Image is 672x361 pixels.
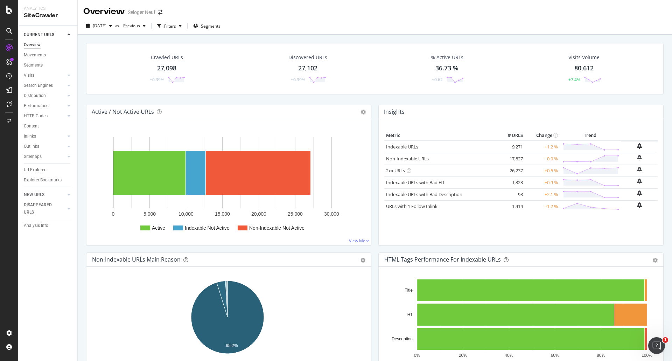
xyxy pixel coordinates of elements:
a: Content [24,123,72,130]
i: Options [361,110,366,114]
a: Segments [24,62,72,69]
td: +1.2 % [525,141,560,153]
div: +0.39% [291,77,305,83]
div: Analysis Info [24,222,48,229]
td: 1,414 [497,200,525,212]
td: 98 [497,188,525,200]
td: 9,271 [497,141,525,153]
td: 26,237 [497,165,525,176]
a: Non-Indexable URLs [386,155,429,162]
div: arrow-right-arrow-left [158,10,162,15]
text: Active [152,225,165,231]
text: 0 [112,211,115,217]
text: Indexable Not Active [185,225,230,231]
div: Overview [83,6,125,18]
span: 2025 Sep. 14th [93,23,106,29]
div: bell-plus [637,167,642,172]
text: 60% [551,353,559,358]
span: 1 [663,337,668,343]
text: 15,000 [215,211,230,217]
iframe: Intercom live chat [648,337,665,354]
div: bell-plus [637,190,642,196]
text: 20% [459,353,467,358]
div: Discovered URLs [288,54,327,61]
div: HTML Tags Performance for Indexable URLs [384,256,501,263]
a: Explorer Bookmarks [24,176,72,184]
a: Indexable URLs with Bad H1 [386,179,444,186]
a: Indexable URLs with Bad Description [386,191,462,197]
div: Visits Volume [568,54,600,61]
button: Filters [154,20,184,32]
div: Explorer Bookmarks [24,176,62,184]
td: +0.9 % [525,176,560,188]
div: 27,102 [298,64,317,73]
td: +0.5 % [525,165,560,176]
div: gear [653,258,658,263]
div: Inlinks [24,133,36,140]
div: HTTP Codes [24,112,48,120]
a: View More [349,238,370,244]
text: 40% [505,353,513,358]
div: Overview [24,41,41,49]
div: Outlinks [24,143,39,150]
td: 17,827 [497,153,525,165]
div: 80,612 [574,64,594,73]
div: Visits [24,72,34,79]
div: +0.39% [150,77,164,83]
a: NEW URLS [24,191,65,199]
text: Title [405,288,413,293]
a: Inlinks [24,133,65,140]
text: Non-Indexable Not Active [249,225,304,231]
a: HTTP Codes [24,112,65,120]
div: NEW URLS [24,191,44,199]
div: Analytics [24,6,72,12]
a: Outlinks [24,143,65,150]
div: +0.62 [432,77,443,83]
text: 95.2% [226,343,238,348]
div: bell-plus [637,143,642,149]
div: bell-plus [637,155,642,160]
div: Filters [164,23,176,29]
a: Analysis Info [24,222,72,229]
text: 100% [642,353,652,358]
div: bell-plus [637,202,642,208]
td: -0.0 % [525,153,560,165]
text: 20,000 [251,211,266,217]
div: 27,098 [157,64,176,73]
text: Description [392,336,413,341]
div: Url Explorer [24,166,45,174]
svg: A chart. [384,278,655,359]
svg: A chart. [92,130,365,239]
div: Search Engines [24,82,53,89]
div: gear [360,258,365,263]
a: CURRENT URLS [24,31,65,39]
th: Trend [560,130,621,141]
a: Url Explorer [24,166,72,174]
a: 2xx URLs [386,167,405,174]
td: +2.1 % [525,188,560,200]
h4: Insights [384,107,405,117]
div: 36.73 % [435,64,458,73]
svg: A chart. [92,278,363,359]
div: Crawled URLs [151,54,183,61]
a: Performance [24,102,65,110]
div: Movements [24,51,46,59]
div: SiteCrawler [24,12,72,20]
a: Distribution [24,92,65,99]
text: 30,000 [324,211,339,217]
text: 10,000 [178,211,194,217]
div: bell-plus [637,179,642,184]
td: 1,323 [497,176,525,188]
button: [DATE] [83,20,115,32]
th: Change [525,130,560,141]
th: # URLS [497,130,525,141]
div: Non-Indexable URLs Main Reason [92,256,181,263]
a: Overview [24,41,72,49]
span: vs [115,23,120,29]
a: DISAPPEARED URLS [24,201,65,216]
text: 0% [414,353,420,358]
div: Segments [24,62,43,69]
